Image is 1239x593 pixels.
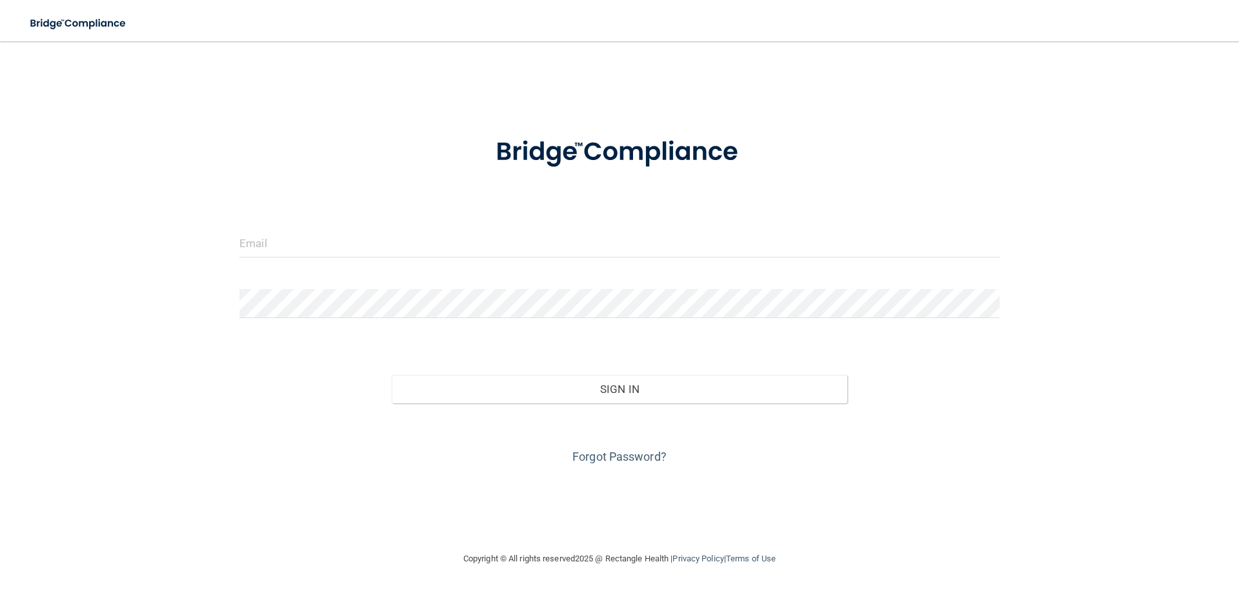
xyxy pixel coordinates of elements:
[726,554,776,563] a: Terms of Use
[392,375,848,403] button: Sign In
[469,119,770,186] img: bridge_compliance_login_screen.278c3ca4.svg
[672,554,723,563] a: Privacy Policy
[384,538,855,579] div: Copyright © All rights reserved 2025 @ Rectangle Health | |
[239,228,1000,257] input: Email
[572,450,667,463] a: Forgot Password?
[19,10,138,37] img: bridge_compliance_login_screen.278c3ca4.svg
